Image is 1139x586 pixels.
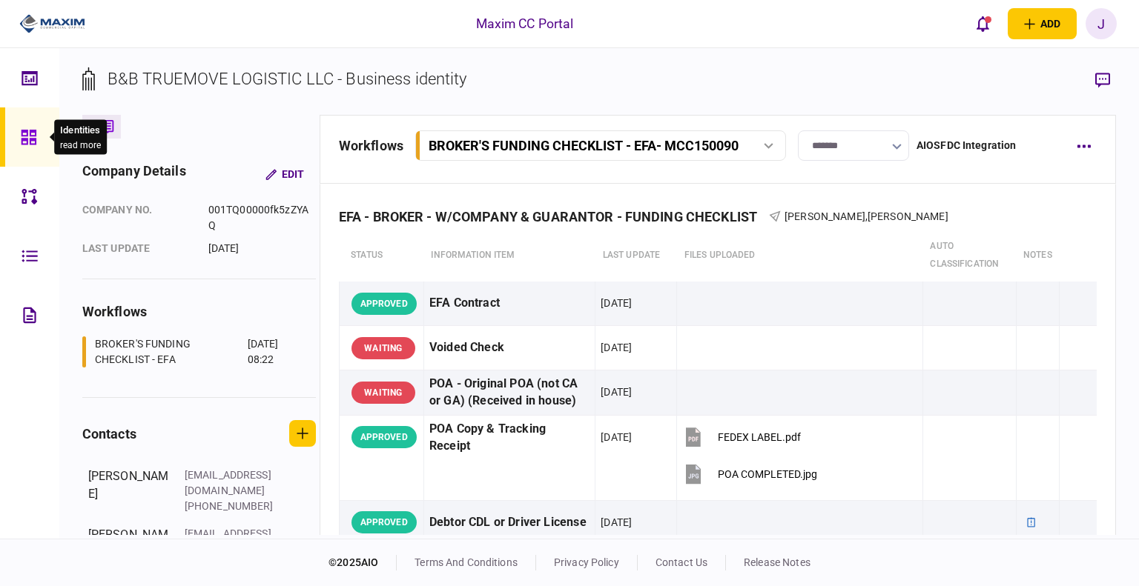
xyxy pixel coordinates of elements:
a: contact us [656,556,707,568]
div: [PHONE_NUMBER] [185,499,281,514]
div: Identities [60,123,101,138]
th: Files uploaded [677,230,923,282]
div: company no. [82,202,194,233]
div: POA COMPLETED.jpg [718,468,817,480]
div: WAITING [351,337,415,359]
div: WAITING [351,382,415,404]
span: [PERSON_NAME] [868,210,948,222]
button: J [1086,8,1117,39]
a: release notes [744,556,810,568]
div: [DATE] 08:22 [248,336,297,367]
div: company details [82,161,186,187]
th: last update [595,230,677,282]
div: POA - Original POA (not CA or GA) (Received in house) [429,376,590,410]
th: status [339,230,423,282]
div: workflows [82,302,316,322]
div: Voided Check [429,331,590,364]
div: [DATE] [601,384,632,399]
div: AIOSFDC Integration [917,138,1017,153]
a: privacy policy [554,556,619,568]
div: Maxim CC Portal [476,14,574,33]
div: 001TQ00000fk5zZYAQ [208,202,316,233]
div: FEDEX LABEL.pdf [718,431,801,443]
div: [PERSON_NAME] [88,467,170,514]
button: FEDEX LABEL.pdf [682,421,801,454]
a: terms and conditions [415,556,518,568]
div: Debtor CDL or Driver License [429,506,590,539]
button: open notifications list [968,8,999,39]
div: [DATE] [601,340,632,355]
button: Edit [254,161,316,187]
span: , [865,210,868,222]
th: Information item [423,230,595,282]
div: [EMAIL_ADDRESS][DOMAIN_NAME] [185,467,281,499]
div: [DATE] [601,296,632,310]
div: contacts [82,424,136,444]
button: open adding identity options [1008,8,1077,39]
div: APPROVED [351,426,417,448]
div: © 2025 AIO [329,555,397,570]
div: workflows [339,136,403,156]
button: read more [60,139,101,150]
div: BROKER'S FUNDING CHECKLIST - EFA - MCC150090 [429,138,739,153]
div: [EMAIL_ADDRESS][DOMAIN_NAME] [185,526,281,557]
th: notes [1016,230,1060,282]
div: POA Copy & Tracking Receipt [429,421,590,455]
div: B&B TRUEMOVE LOGISTIC LLC - Business identity [108,67,467,91]
div: EFA Contract [429,287,590,320]
div: BROKER'S FUNDING CHECKLIST - EFA [95,336,244,367]
a: BROKER'S FUNDING CHECKLIST - EFA[DATE] 08:22 [82,336,297,367]
img: client company logo [19,13,85,35]
th: auto classification [922,230,1016,282]
div: [PERSON_NAME] [88,526,170,573]
div: [DATE] [601,515,632,530]
div: EFA - BROKER - W/COMPANY & GUARANTOR - FUNDING CHECKLIST [339,209,769,224]
button: POA COMPLETED.jpg [682,458,817,491]
span: [PERSON_NAME] [785,210,865,222]
div: APPROVED [351,293,417,315]
div: APPROVED [351,511,417,533]
button: BROKER'S FUNDING CHECKLIST - EFA- MCC150090 [415,130,786,161]
div: last update [82,241,194,256]
div: [DATE] [601,430,632,445]
div: [DATE] [208,241,316,256]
